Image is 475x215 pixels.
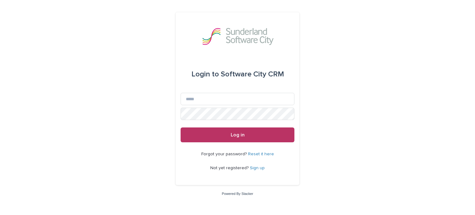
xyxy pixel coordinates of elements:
[250,166,265,170] a: Sign up
[200,27,275,46] img: Kay6KQejSz2FjblR6DWv
[210,166,250,170] span: Not yet registered?
[222,192,253,196] a: Powered By Stacker
[191,66,284,83] div: Software City CRM
[181,127,294,142] button: Log in
[248,152,274,156] a: Reset it here
[201,152,248,156] span: Forgot your password?
[231,132,245,137] span: Log in
[191,71,219,78] span: Login to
